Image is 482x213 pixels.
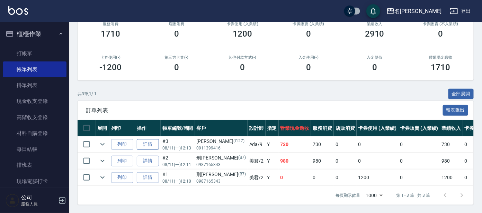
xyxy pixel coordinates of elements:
a: 材料自購登錄 [3,125,66,141]
button: expand row [97,139,108,149]
th: 卡券使用 (入業績) [357,120,399,136]
a: 報表匯出 [443,107,468,113]
h5: 公司 [21,194,56,201]
button: save [366,4,380,18]
a: 打帳單 [3,46,66,61]
p: 第 1–3 筆 共 3 筆 [396,192,430,199]
p: 服務人員 [21,201,56,207]
button: 列印 [111,139,133,150]
td: Y [266,170,279,186]
h2: 卡券販賣 (入業績) [284,22,333,26]
h3: 0 [306,29,311,39]
th: 展開 [96,120,109,136]
h2: 卡券使用 (入業績) [218,22,267,26]
th: 營業現金應收 [279,120,311,136]
a: 掛單列表 [3,77,66,93]
h3: -1200 [99,62,122,72]
button: expand row [97,156,108,166]
h2: 卡券使用(-) [86,55,135,60]
img: Person [6,194,19,207]
button: 櫃檯作業 [3,25,66,43]
p: 0911399416 [197,145,246,151]
h2: 入金儲值 [350,55,400,60]
a: 現金收支登錄 [3,93,66,109]
p: 08/11 (一) 12:10 [162,178,193,184]
th: 服務消費 [311,120,334,136]
td: 730 [311,136,334,153]
td: 0 [334,170,357,186]
td: 0 [279,170,311,186]
th: 卡券販賣 (入業績) [398,120,440,136]
td: 980 [279,153,311,169]
h3: 0 [372,62,377,72]
h3: 0 [174,62,179,72]
h3: 0 [174,29,179,39]
td: 美君 /2 [248,170,266,186]
th: 設計師 [248,120,266,136]
div: 名[PERSON_NAME] [395,7,441,16]
h3: 0 [306,62,311,72]
h3: 服務消費 [86,22,135,26]
a: 高階收支登錄 [3,109,66,125]
h2: 第三方卡券(-) [152,55,202,60]
td: 0 [398,170,440,186]
a: 帳單列表 [3,61,66,77]
h2: 店販消費 [152,22,202,26]
th: 店販消費 [334,120,357,136]
p: 0987165343 [197,162,246,168]
a: 每日結帳 [3,141,66,157]
th: 業績收入 [440,120,463,136]
td: #3 [161,136,195,153]
h3: 1710 [431,62,450,72]
button: 名[PERSON_NAME] [384,4,444,18]
a: 詳情 [137,139,159,150]
h3: 1200 [233,29,252,39]
td: 0 [357,136,399,153]
h2: 卡券販賣 (不入業績) [416,22,465,26]
button: expand row [97,172,108,183]
h2: 業績收入 [350,22,400,26]
div: 1000 [363,186,385,205]
p: 08/11 (一) 12:11 [162,162,193,168]
td: Y [266,153,279,169]
td: Ada /9 [248,136,266,153]
button: 列印 [111,172,133,183]
h3: 1710 [101,29,120,39]
button: 列印 [111,156,133,166]
td: 0 [398,153,440,169]
td: 1200 [357,170,399,186]
td: #1 [161,170,195,186]
p: (B7) [238,171,246,178]
td: Y [266,136,279,153]
h3: 2910 [365,29,384,39]
h2: 營業現金應收 [416,55,465,60]
h2: 入金使用(-) [284,55,333,60]
td: 730 [279,136,311,153]
h3: 0 [240,62,245,72]
td: 980 [440,153,463,169]
button: 登出 [447,5,474,18]
button: 報表匯出 [443,105,468,116]
p: (B7) [238,154,246,162]
a: 詳情 [137,172,159,183]
th: 客戶 [195,120,248,136]
th: 列印 [109,120,135,136]
p: 0987165343 [197,178,246,184]
a: 現場電腦打卡 [3,173,66,189]
div: 刑[PERSON_NAME] [197,171,246,178]
a: 排班表 [3,157,66,173]
td: #2 [161,153,195,169]
span: 訂單列表 [86,107,443,114]
td: 980 [311,153,334,169]
h2: 其他付款方式(-) [218,55,267,60]
td: 0 [398,136,440,153]
p: 08/11 (一) 12:13 [162,145,193,151]
h3: 0 [438,29,443,39]
th: 指定 [266,120,279,136]
img: Logo [8,6,28,15]
td: 1200 [440,170,463,186]
div: [PERSON_NAME] [197,138,246,145]
th: 操作 [135,120,161,136]
td: 0 [334,153,357,169]
p: (I127) [233,138,244,145]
